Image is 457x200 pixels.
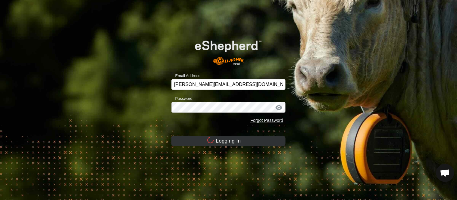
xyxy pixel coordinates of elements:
[171,96,193,102] label: Password
[183,31,274,70] img: E-shepherd Logo
[171,79,286,90] input: Email Address
[436,164,454,182] div: Open chat
[171,73,200,79] label: Email Address
[171,136,286,146] button: Logging In
[250,118,283,123] a: Forgot Password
